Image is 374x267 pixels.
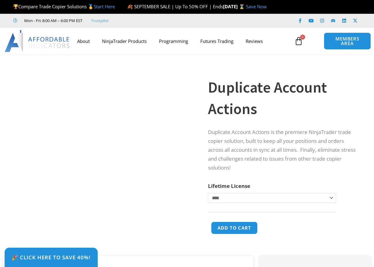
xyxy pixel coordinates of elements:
[285,32,312,50] a: 0
[211,222,258,234] button: Add to cart
[12,255,91,260] span: 🎉 Click Here to save 40%!
[246,3,267,10] a: Save Now
[208,182,250,189] label: Lifetime License
[208,77,359,120] h1: Duplicate Account Actions
[5,30,70,52] img: LogoAI | Affordable Indicators – NinjaTrader
[96,34,153,48] a: NinjaTrader Products
[300,35,305,40] span: 0
[223,3,246,10] strong: [DATE] ⌛
[208,128,359,172] p: Duplicate Account Actions is the premiere NinjaTrader trade copier solution, built to keep all yo...
[71,34,292,48] nav: Menu
[194,34,240,48] a: Futures Trading
[94,3,115,10] a: Start Here
[13,4,18,9] img: 🏆
[71,34,96,48] a: About
[23,17,82,24] span: Mon - Fri: 8:00 AM – 6:00 PM EST
[5,248,98,267] a: 🎉 Click Here to save 40%!
[330,36,364,46] span: MEMBERS AREA
[324,32,371,50] a: MEMBERS AREA
[153,34,194,48] a: Programming
[91,17,109,24] a: Trustpilot
[13,3,115,10] span: Compare Trade Copier Solutions 🥇
[240,34,269,48] a: Reviews
[127,3,223,10] span: 🍂 SEPTEMBER SALE | Up To 50% OFF | Ends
